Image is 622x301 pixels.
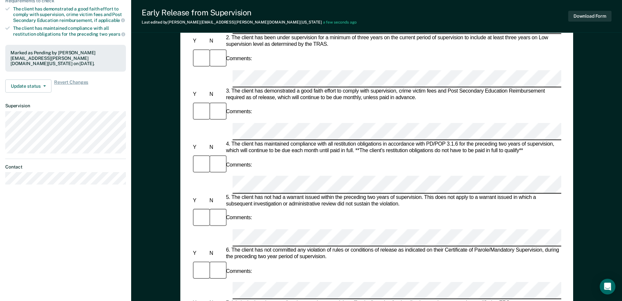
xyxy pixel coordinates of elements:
[10,50,121,66] div: Marked as Pending by [PERSON_NAME][EMAIL_ADDRESS][PERSON_NAME][DOMAIN_NAME][US_STATE] on [DATE].
[225,88,561,101] div: 3. The client has demonstrated a good faith effort to comply with supervision, crime victim fees ...
[208,144,224,151] div: N
[208,197,224,204] div: N
[5,103,126,109] dt: Supervision
[191,250,208,257] div: Y
[191,38,208,45] div: Y
[225,56,253,62] div: Comments:
[208,38,224,45] div: N
[225,109,253,115] div: Comments:
[191,197,208,204] div: Y
[568,11,612,22] button: Download Form
[225,215,253,221] div: Comments:
[323,20,357,25] span: a few seconds ago
[225,268,253,274] div: Comments:
[109,31,125,37] span: years
[208,91,224,98] div: N
[225,35,561,48] div: 2. The client has been under supervision for a minimum of three years on the current period of su...
[191,144,208,151] div: Y
[208,250,224,257] div: N
[98,18,125,23] span: applicable
[142,8,357,17] div: Early Release from Supervision
[5,164,126,170] dt: Contact
[225,194,561,207] div: 5. The client has not had a warrant issued within the preceding two years of supervision. This do...
[600,279,615,294] div: Open Intercom Messenger
[5,80,51,93] button: Update status
[13,6,126,23] div: The client has demonstrated a good faith effort to comply with supervision, crime victim fees and...
[13,26,126,37] div: The client has maintained compliance with all restitution obligations for the preceding two
[54,80,88,93] span: Revert Changes
[225,141,561,154] div: 4. The client has maintained compliance with all restitution obligations in accordance with PD/PO...
[225,162,253,168] div: Comments:
[191,91,208,98] div: Y
[225,247,561,260] div: 6. The client has not committed any violation of rules or conditions of release as indicated on t...
[142,20,357,25] div: Last edited by [PERSON_NAME][EMAIL_ADDRESS][PERSON_NAME][DOMAIN_NAME][US_STATE]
